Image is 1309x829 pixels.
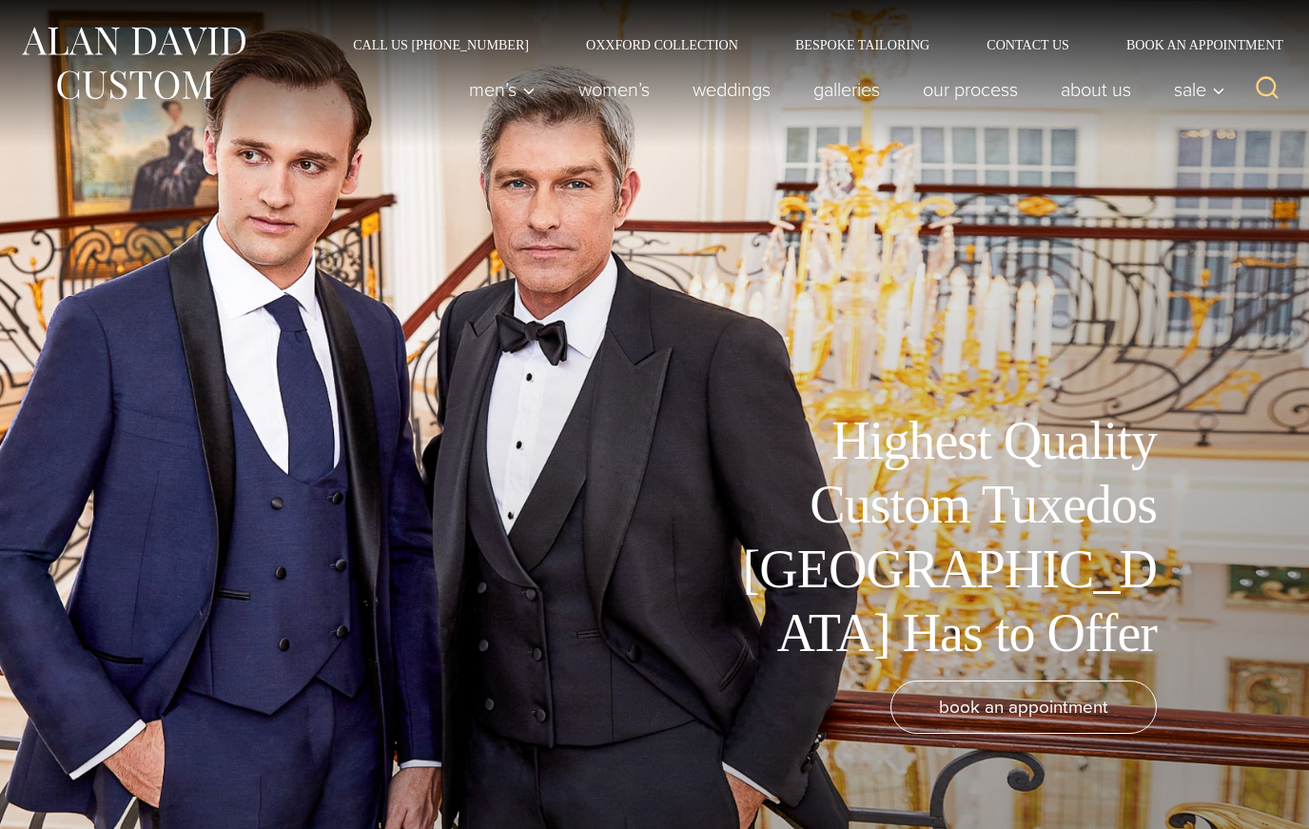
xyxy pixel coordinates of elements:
button: View Search Form [1244,67,1290,112]
a: Book an Appointment [1098,38,1290,51]
span: Men’s [469,80,536,99]
a: Our Process [902,70,1040,109]
a: book an appointment [890,681,1157,734]
a: Contact Us [958,38,1098,51]
a: Bespoke Tailoring [767,38,958,51]
img: Alan David Custom [19,21,247,106]
a: Galleries [792,70,902,109]
nav: Primary Navigation [448,70,1236,109]
span: Sale [1174,80,1225,99]
a: Oxxford Collection [557,38,767,51]
a: Women’s [557,70,672,109]
h1: Highest Quality Custom Tuxedos [GEOGRAPHIC_DATA] Has to Offer [729,409,1157,665]
a: About Us [1040,70,1153,109]
nav: Secondary Navigation [324,38,1290,51]
a: Call Us [PHONE_NUMBER] [324,38,557,51]
a: weddings [672,70,792,109]
span: book an appointment [939,693,1108,720]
